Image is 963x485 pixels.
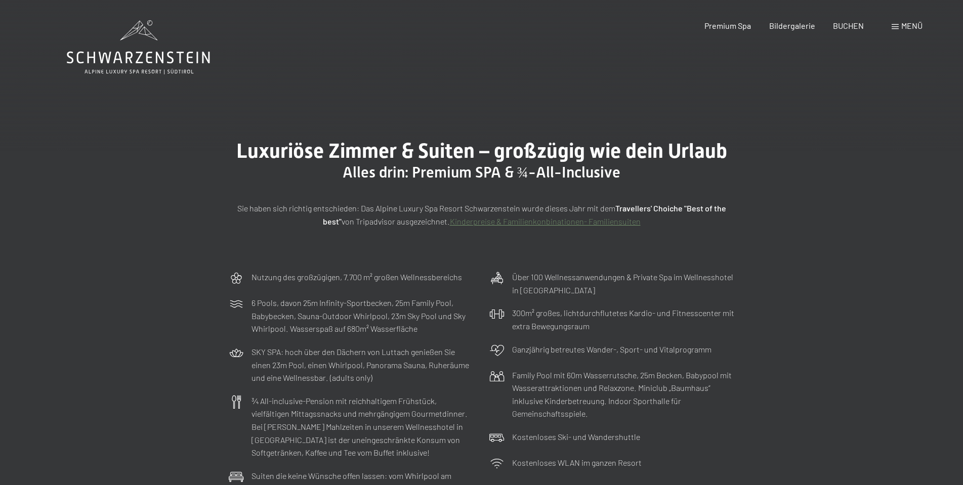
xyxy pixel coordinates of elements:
p: Über 100 Wellnessanwendungen & Private Spa im Wellnesshotel in [GEOGRAPHIC_DATA] [512,271,735,296]
p: SKY SPA: hoch über den Dächern von Luttach genießen Sie einen 23m Pool, einen Whirlpool, Panorama... [252,345,474,384]
span: Luxuriöse Zimmer & Suiten – großzügig wie dein Urlaub [236,139,727,163]
p: 300m² großes, lichtdurchflutetes Kardio- und Fitnesscenter mit extra Bewegungsraum [512,306,735,332]
p: Sie haben sich richtig entschieden: Das Alpine Luxury Spa Resort Schwarzenstein wurde dieses Jahr... [229,202,735,228]
p: Ganzjährig betreutes Wander-, Sport- und Vitalprogramm [512,343,711,356]
span: Alles drin: Premium SPA & ¾-All-Inclusive [343,163,621,181]
p: Nutzung des großzügigen, 7.700 m² großen Wellnessbereichs [252,271,462,284]
a: Premium Spa [704,21,751,30]
a: Kinderpreise & Familienkonbinationen- Familiensuiten [450,216,641,226]
p: ¾ All-inclusive-Pension mit reichhaltigem Frühstück, vielfältigen Mittagssnacks und mehrgängigem ... [252,394,474,459]
a: Bildergalerie [769,21,815,30]
p: Family Pool mit 60m Wasserrutsche, 25m Becken, Babypool mit Wasserattraktionen und Relaxzone. Min... [512,369,735,420]
a: BUCHEN [833,21,864,30]
p: Kostenloses Ski- und Wandershuttle [512,430,640,444]
p: 6 Pools, davon 25m Infinity-Sportbecken, 25m Family Pool, Babybecken, Sauna-Outdoor Whirlpool, 23... [252,296,474,335]
span: Menü [901,21,923,30]
strong: Travellers' Choiche "Best of the best" [323,203,726,226]
p: Kostenloses WLAN im ganzen Resort [512,456,642,469]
